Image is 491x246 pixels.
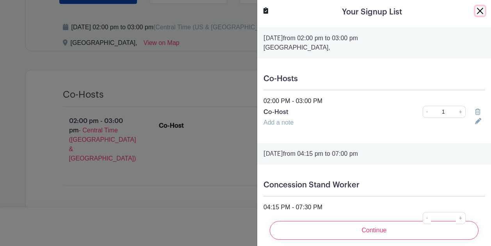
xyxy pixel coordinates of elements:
[263,43,485,52] p: [GEOGRAPHIC_DATA],
[263,180,485,190] h5: Concession Stand Worker
[263,74,485,84] h5: Co-Hosts
[342,6,402,18] h5: Your Signup List
[263,35,283,41] strong: [DATE]
[263,107,389,117] p: Co-Host
[423,212,431,224] a: -
[270,221,479,240] input: Continue
[263,34,485,43] p: from 02:00 pm to 03:00 pm
[456,106,466,118] a: +
[263,214,389,223] p: Concession Stand Worker
[456,212,466,224] a: +
[263,149,485,159] p: from 04:15 pm to 07:00 pm
[475,6,485,16] button: Close
[259,203,489,212] div: 04:15 PM - 07:30 PM
[259,96,489,106] div: 02:00 PM - 03:00 PM
[263,151,283,157] strong: [DATE]
[423,106,431,118] a: -
[263,119,294,126] a: Add a note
